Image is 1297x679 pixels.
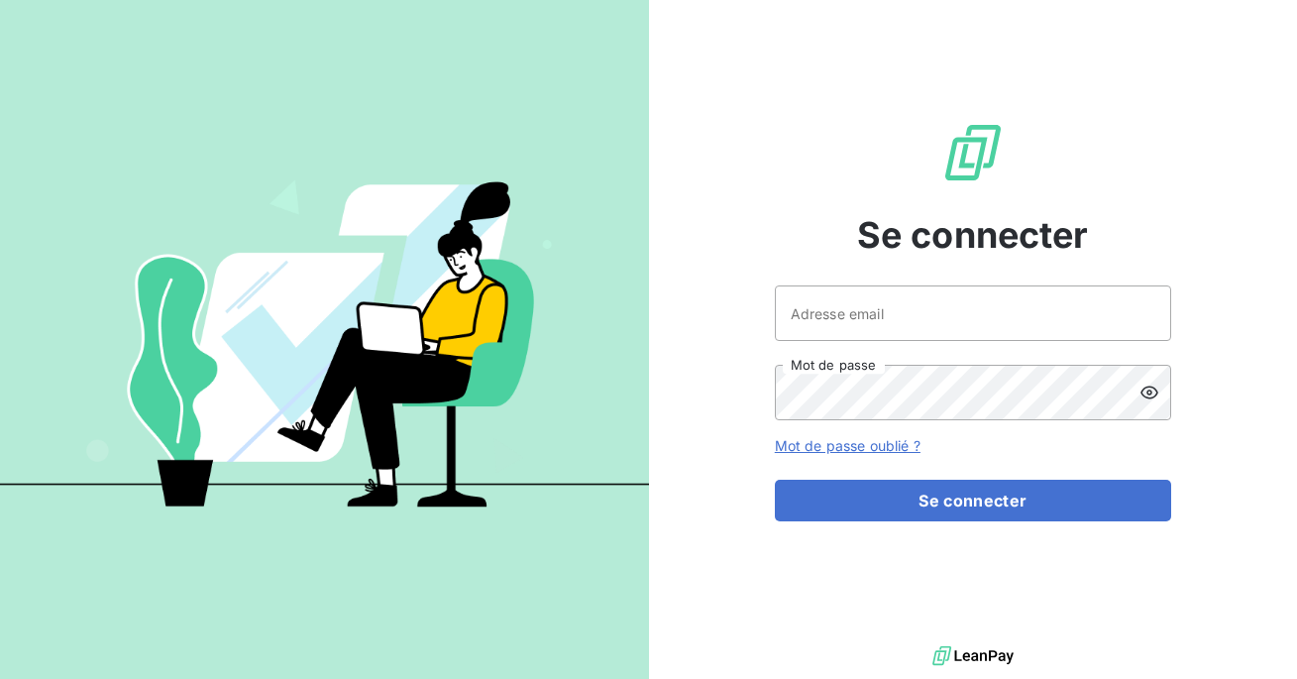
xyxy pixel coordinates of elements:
[941,121,1005,184] img: Logo LeanPay
[775,285,1171,341] input: placeholder
[857,208,1089,262] span: Se connecter
[775,480,1171,521] button: Se connecter
[775,437,920,454] a: Mot de passe oublié ?
[932,641,1014,671] img: logo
